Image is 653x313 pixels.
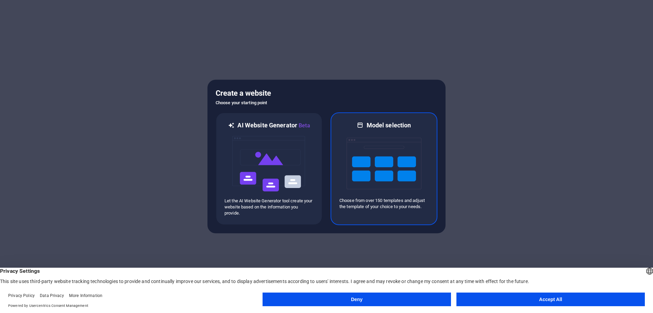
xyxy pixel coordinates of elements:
div: AI Website GeneratorBetahaveLet the AI ​​Website Generator tool create your website based on the ... [216,112,322,225]
font: AI Website Generator [237,122,297,129]
font: Create a website [216,89,271,97]
font: Let the AI ​​Website Generator tool create your website based on the information you provide. [224,198,313,216]
div: Model selectionChoose from over 150 templates and adjust the template of your choice to your needs. [331,112,437,225]
font: Choose your starting point [216,100,267,105]
font: Beta [299,122,310,129]
font: Choose from over 150 templates and adjust the template of your choice to your needs. [339,198,425,209]
font: Model selection [367,122,411,129]
img: have [232,130,306,198]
